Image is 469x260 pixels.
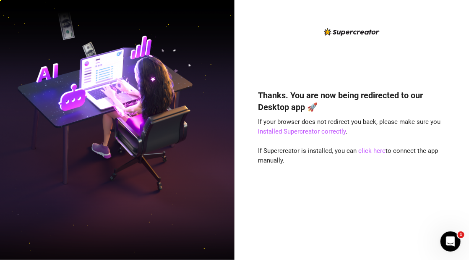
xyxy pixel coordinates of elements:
[258,147,438,165] span: If Supercreator is installed, you can to connect the app manually.
[258,128,346,135] a: installed Supercreator correctly
[440,231,461,252] iframe: Intercom live chat
[458,231,464,238] span: 1
[258,118,441,136] span: If your browser does not redirect you back, please make sure you .
[359,147,386,155] a: click here
[258,89,446,113] h4: Thanks. You are now being redirected to our Desktop app 🚀
[324,28,380,36] img: logo-BBDzfeDw.svg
